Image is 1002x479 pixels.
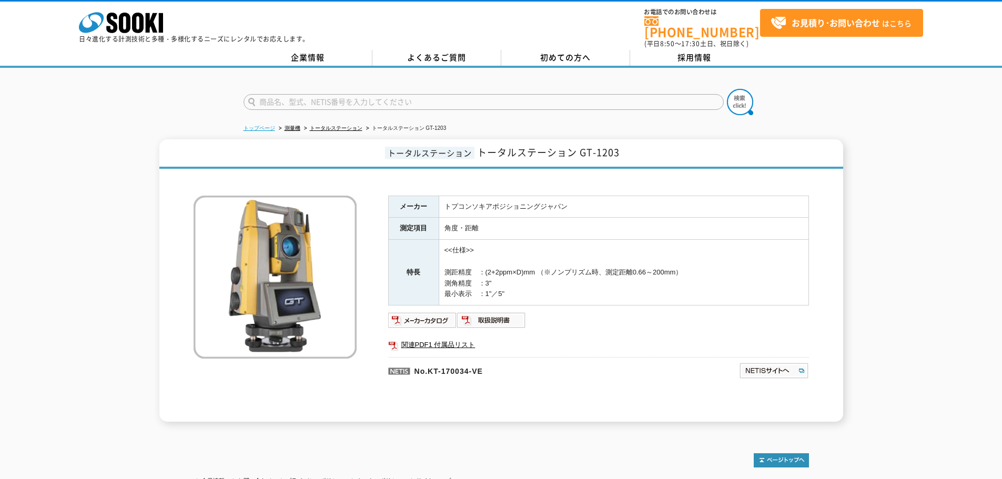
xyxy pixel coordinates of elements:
img: トータルステーション GT-1203 [194,196,357,359]
th: 測定項目 [388,218,439,240]
span: はこちら [771,15,912,31]
span: お電話でのお問い合わせは [644,9,760,15]
td: <<仕様>> 測距精度 ：(2+2ppm×D)mm （※ノンプリズム時、測定距離0.66～200mm） 測角精度 ：3" 最小表示 ：1"／5" [439,240,808,305]
a: [PHONE_NUMBER] [644,16,760,38]
a: よくあるご質問 [372,50,501,66]
span: トータルステーション [385,147,474,159]
img: トップページへ [754,453,809,467]
a: 採用情報 [630,50,759,66]
img: btn_search.png [727,89,753,115]
img: メーカーカタログ [388,312,457,329]
a: トップページ [244,125,275,131]
span: トータルステーション GT-1203 [477,145,620,159]
p: 日々進化する計測技術と多種・多様化するニーズにレンタルでお応えします。 [79,36,309,42]
img: NETISサイトへ [739,362,809,379]
a: トータルステーション [310,125,362,131]
td: 角度・距離 [439,218,808,240]
th: 特長 [388,240,439,305]
span: 8:50 [660,39,675,48]
th: メーカー [388,196,439,218]
p: No.KT-170034-VE [388,357,637,382]
a: お見積り･お問い合わせはこちら [760,9,923,37]
a: 取扱説明書 [457,319,526,327]
span: (平日 ～ 土日、祝日除く) [644,39,748,48]
li: トータルステーション GT-1203 [364,123,447,134]
a: 測量機 [285,125,300,131]
a: 初めての方へ [501,50,630,66]
span: 17:30 [681,39,700,48]
td: トプコンソキアポジショニングジャパン [439,196,808,218]
a: メーカーカタログ [388,319,457,327]
img: 取扱説明書 [457,312,526,329]
span: 初めての方へ [540,52,591,63]
strong: お見積り･お問い合わせ [792,16,880,29]
a: 企業情報 [244,50,372,66]
a: 関連PDF1 付属品リスト [388,338,809,352]
input: 商品名、型式、NETIS番号を入力してください [244,94,724,110]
